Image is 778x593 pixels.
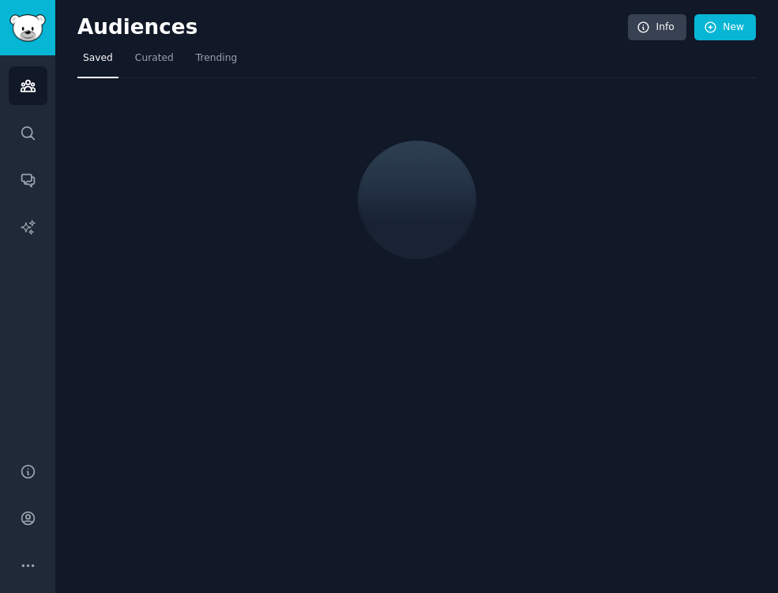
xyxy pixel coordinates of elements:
a: Saved [77,46,118,78]
img: GummySearch logo [9,14,46,42]
span: Curated [135,51,174,66]
a: Info [628,14,686,41]
a: Trending [190,46,242,78]
span: Trending [196,51,237,66]
span: Saved [83,51,113,66]
a: Curated [130,46,179,78]
h2: Audiences [77,15,628,40]
a: New [694,14,756,41]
